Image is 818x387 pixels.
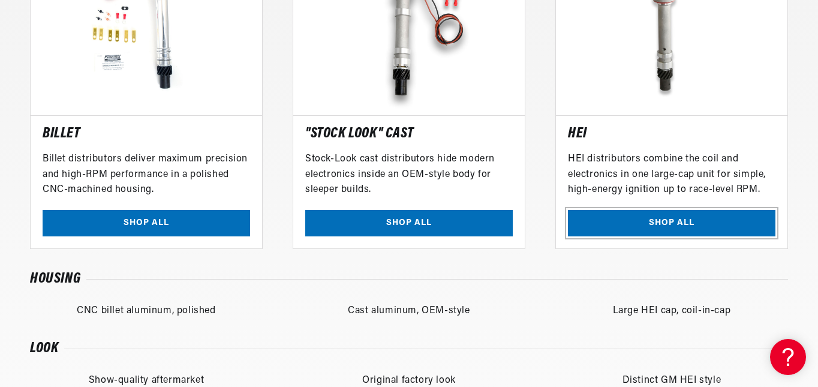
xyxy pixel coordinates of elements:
div: Large HEI cap, coil-in-cap [555,304,788,319]
h5: "Stock Look" Cast [305,128,413,140]
h5: Billet [43,128,80,140]
a: SHOP ALL [43,210,250,237]
h6: Housing [30,273,80,285]
div: Cast aluminum, OEM-style [293,304,525,319]
a: SHOP ALL [568,210,775,237]
h5: HEI [568,128,587,140]
h6: Look [30,343,58,355]
h6: Billet distributors deliver maximum precision and high-RPM performance in a polished CNC-machined... [43,152,250,198]
h6: Stock-Look cast distributors hide modern electronics inside an OEM-style body for sleeper builds. [305,152,513,198]
div: CNC billet aluminum, polished [30,304,263,319]
h6: HEI distributors combine the coil and electronics in one large-cap unit for simple, high-energy i... [568,152,775,198]
a: SHOP ALL [305,210,513,237]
